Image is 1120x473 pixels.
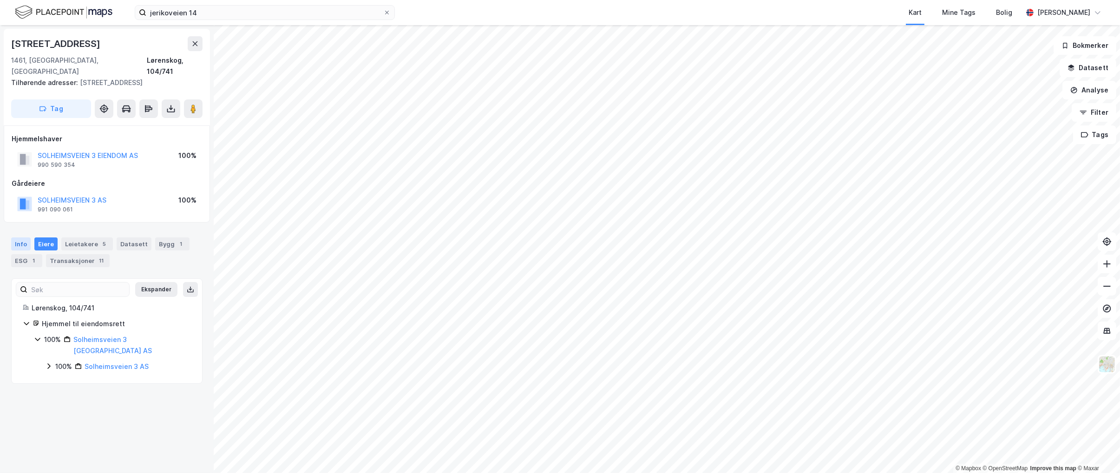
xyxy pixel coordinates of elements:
[38,206,73,213] div: 991 090 061
[942,7,976,18] div: Mine Tags
[1074,428,1120,473] iframe: Chat Widget
[34,237,58,250] div: Eiere
[15,4,112,20] img: logo.f888ab2527a4732fd821a326f86c7f29.svg
[146,6,383,20] input: Søk på adresse, matrikkel, gårdeiere, leietakere eller personer
[44,334,61,345] div: 100%
[11,254,42,267] div: ESG
[11,99,91,118] button: Tag
[135,282,177,297] button: Ekspander
[61,237,113,250] div: Leietakere
[1072,103,1116,122] button: Filter
[11,237,31,250] div: Info
[46,254,110,267] div: Transaksjoner
[42,318,191,329] div: Hjemmel til eiendomsrett
[996,7,1012,18] div: Bolig
[1098,355,1116,373] img: Z
[55,361,72,372] div: 100%
[1030,465,1076,472] a: Improve this map
[1062,81,1116,99] button: Analyse
[11,77,195,88] div: [STREET_ADDRESS]
[1060,59,1116,77] button: Datasett
[32,302,191,314] div: Lørenskog, 104/741
[11,55,147,77] div: 1461, [GEOGRAPHIC_DATA], [GEOGRAPHIC_DATA]
[155,237,190,250] div: Bygg
[983,465,1028,472] a: OpenStreetMap
[909,7,922,18] div: Kart
[11,79,80,86] span: Tilhørende adresser:
[177,239,186,249] div: 1
[117,237,151,250] div: Datasett
[97,256,106,265] div: 11
[12,178,202,189] div: Gårdeiere
[100,239,109,249] div: 5
[27,282,129,296] input: Søk
[1074,428,1120,473] div: Kontrollprogram for chat
[73,335,152,355] a: Solheimsveien 3 [GEOGRAPHIC_DATA] AS
[956,465,981,472] a: Mapbox
[178,150,196,161] div: 100%
[1037,7,1090,18] div: [PERSON_NAME]
[12,133,202,145] div: Hjemmelshaver
[1054,36,1116,55] button: Bokmerker
[178,195,196,206] div: 100%
[38,161,75,169] div: 990 590 354
[1073,125,1116,144] button: Tags
[85,362,149,370] a: Solheimsveien 3 AS
[11,36,102,51] div: [STREET_ADDRESS]
[29,256,39,265] div: 1
[147,55,203,77] div: Lørenskog, 104/741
